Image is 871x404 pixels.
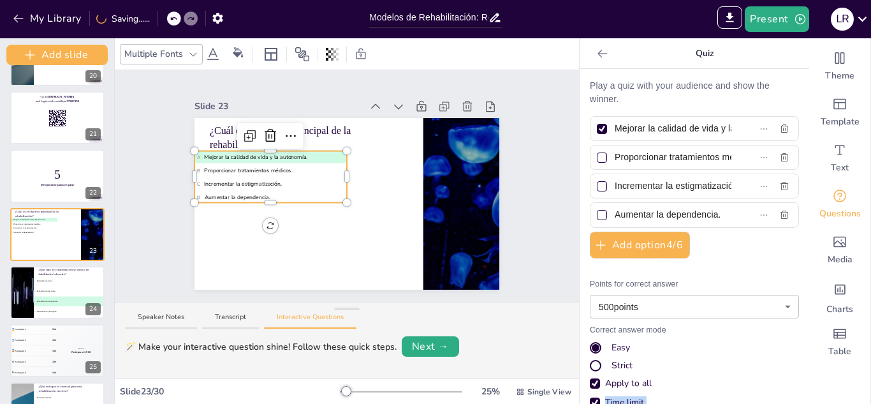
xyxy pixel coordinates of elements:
[611,359,633,372] div: Strict
[717,6,742,32] span: Export to PowerPoint
[15,328,26,331] span: Participant 1
[122,45,186,63] div: Multiple Fonts
[11,231,57,234] span: Aumentar la dependencia.
[590,341,799,354] div: Easy
[85,361,101,373] div: 25
[85,303,101,315] div: 24
[590,232,690,258] button: Add option4/6
[125,340,397,354] div: 🪄 Make your interactive question shine! Follow these quick steps.
[615,148,731,167] input: Option 2
[809,135,870,181] div: Add text boxes
[10,266,105,319] div: 24
[527,386,571,398] span: Single View
[11,227,57,229] span: Incrementar la estigmatización.
[809,227,870,273] div: Add images, graphics, shapes or video
[52,328,56,331] span: 500
[15,349,26,352] span: Participant 3
[828,253,853,266] span: Media
[210,123,408,152] p: ¿Cuál es el objetivo principal de la rehabilitación?
[11,349,15,353] span: bronze
[15,98,99,103] p: and login with code
[38,267,99,276] p: ¿Qué tipo de rehabilitación se enfoca en habilidades laborales?
[590,279,799,290] p: Points for correct answer
[34,311,104,313] span: Rehabilitación psicológica.
[228,47,247,61] div: Background color
[197,181,200,188] span: C
[34,311,36,313] span: D
[745,6,809,32] button: Present
[11,359,14,363] div: 4
[10,149,105,202] div: 22
[34,301,104,303] span: Rehabilitación ocupacional.
[825,70,854,82] span: Theme
[120,385,340,398] div: Slide 23 / 30
[590,79,799,106] p: Play a quiz with your audience and show the winner.
[590,295,799,318] div: 500 points
[402,336,459,357] button: Next →
[10,324,105,377] div: 25
[86,350,91,354] span: 500
[85,245,101,257] div: 23
[85,187,101,199] div: 22
[15,371,26,373] span: Participant 5
[809,319,870,365] div: Add a table
[6,45,108,65] button: Add slide
[10,8,87,29] button: My Library
[819,207,861,220] span: Questions
[85,70,101,82] div: 20
[125,312,197,329] button: Speaker Notes
[40,183,74,186] strong: ¡Prepárense para el quiz!
[11,223,12,225] span: B
[197,167,200,174] span: B
[809,273,870,319] div: Add charts and graphs
[197,194,200,201] span: D
[52,338,56,341] span: 400
[52,371,56,374] span: 100
[34,301,36,303] span: C
[264,312,356,329] button: Interactive Questions
[590,359,799,372] div: Strict
[34,396,104,399] span: Enfoque biomédico.
[96,12,150,26] div: Saving......
[10,91,105,144] div: 21
[611,341,630,354] div: Easy
[85,128,101,140] div: 21
[197,167,344,175] span: Proporcionar tratamientos médicos.
[197,154,200,161] span: A
[34,396,36,398] span: A
[71,350,91,354] div: Participant 1
[590,377,799,390] div: Apply to all
[809,89,870,135] div: Add ready made slides
[11,218,57,221] span: Mejorar la calidad de vida y la autonomía.
[369,8,488,27] input: Insert title
[15,339,26,341] span: Participant 2
[613,38,796,69] p: Quiz
[15,94,99,98] p: Go to
[831,161,849,174] span: Text
[809,181,870,227] div: Get real-time input from your audience
[261,44,281,64] div: Layout
[11,223,57,225] span: Proporcionar tratamientos médicos.
[831,8,854,31] div: L R
[15,209,76,218] p: ¿Cuál es el objetivo principal de la rehabilitación?
[197,193,344,202] span: Aumentar la dependencia.
[71,348,91,350] div: Top scorer
[34,280,104,282] span: Rehabilitación física.
[197,153,344,161] span: Mejorar la calidad de vida y la autonomía.
[10,208,105,261] div: 23
[11,338,15,342] span: silver
[605,377,652,390] div: Apply to all
[11,327,15,331] span: gold
[11,370,14,374] div: 5
[475,385,506,398] div: 25 %
[826,303,853,316] span: Charts
[197,180,344,188] span: Incrementar la estigmatización.
[34,290,36,292] span: B
[61,99,79,102] strong: Free77907393
[38,384,99,393] p: ¿Qué enfoque es esencial para una rehabilitación efectiva?
[11,219,12,221] span: A
[615,177,731,195] input: Option 3
[11,227,12,229] span: C
[34,280,36,282] span: A
[48,94,75,98] strong: [DOMAIN_NAME]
